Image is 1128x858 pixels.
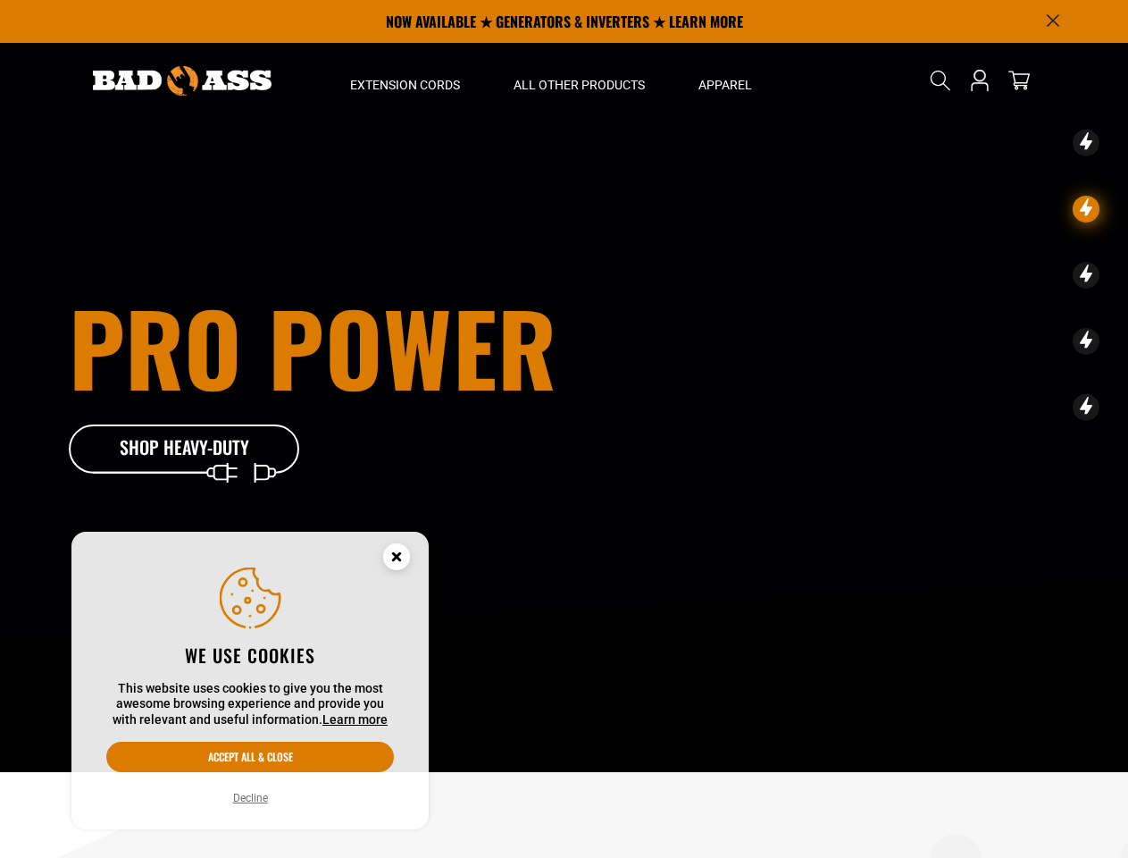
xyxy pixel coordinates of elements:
[514,77,645,93] span: All Other Products
[106,681,394,728] p: This website uses cookies to give you the most awesome browsing experience and provide you with r...
[672,43,779,118] summary: Apparel
[698,77,752,93] span: Apparel
[93,66,272,96] img: Bad Ass Extension Cords
[322,712,388,727] a: Learn more
[350,77,460,93] span: Extension Cords
[323,43,487,118] summary: Extension Cords
[69,298,664,396] h1: Pro Power
[106,742,394,772] button: Accept all & close
[487,43,672,118] summary: All Other Products
[71,532,429,830] aside: Cookie Consent
[228,789,273,807] button: Decline
[106,643,394,667] h2: We use cookies
[69,425,301,475] a: Shop Heavy-Duty
[926,66,955,95] summary: Search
